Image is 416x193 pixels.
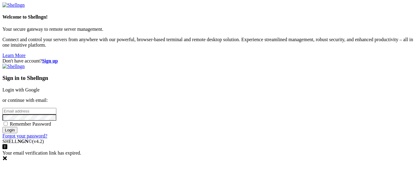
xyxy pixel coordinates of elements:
div: Your email verification link has expired. [2,150,414,162]
input: Login [2,127,17,133]
span: Remember Password [10,121,51,127]
span: SHELL © [2,139,44,144]
div: Don't have account? [2,58,414,64]
div: Dismiss this notification [2,156,414,162]
span: 4.2.0 [32,139,44,144]
img: Shellngn [2,64,25,69]
a: Learn More [2,53,26,58]
h4: Welcome to Shellngn! [2,14,414,20]
h3: Sign in to Shellngn [2,75,414,81]
input: Email address [2,108,56,114]
a: Sign up [42,58,58,63]
b: NGN [18,139,29,144]
a: Forgot your password? [2,133,47,138]
p: Your secure gateway to remote server management. [2,27,414,32]
img: Shellngn [2,2,25,8]
input: Remember Password [4,122,8,126]
p: or continue with email: [2,98,414,103]
a: Login with Google [2,87,40,92]
p: Connect and control your servers from anywhere with our powerful, browser-based terminal and remo... [2,37,414,48]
